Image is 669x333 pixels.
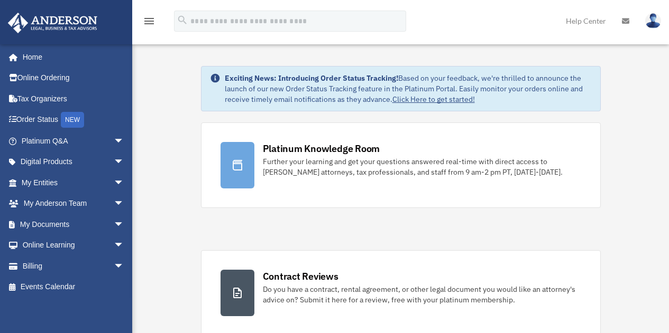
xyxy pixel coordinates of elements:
span: arrow_drop_down [114,193,135,215]
img: User Pic [645,13,661,28]
a: Digital Productsarrow_drop_down [7,151,140,173]
span: arrow_drop_down [114,172,135,194]
span: arrow_drop_down [114,255,135,277]
img: Anderson Advisors Platinum Portal [5,13,100,33]
a: Platinum Knowledge Room Further your learning and get your questions answered real-time with dire... [201,122,601,208]
span: arrow_drop_down [114,214,135,235]
span: arrow_drop_down [114,235,135,256]
a: My Entitiesarrow_drop_down [7,172,140,193]
div: Further your learning and get your questions answered real-time with direct access to [PERSON_NAM... [263,156,581,177]
i: menu [143,15,155,27]
i: search [177,14,188,26]
span: arrow_drop_down [114,151,135,173]
a: Order StatusNEW [7,109,140,131]
a: Home [7,46,135,68]
a: Online Ordering [7,68,140,89]
div: Contract Reviews [263,270,338,283]
div: NEW [61,112,84,128]
a: menu [143,18,155,27]
a: Tax Organizers [7,88,140,109]
div: Platinum Knowledge Room [263,142,380,155]
a: My Documentsarrow_drop_down [7,214,140,235]
div: Do you have a contract, rental agreement, or other legal document you would like an attorney's ad... [263,284,581,305]
a: Platinum Q&Aarrow_drop_down [7,130,140,151]
a: Events Calendar [7,277,140,298]
a: Billingarrow_drop_down [7,255,140,277]
span: arrow_drop_down [114,130,135,152]
a: Click Here to get started! [392,94,475,104]
div: Based on your feedback, we're thrilled to announce the launch of our new Order Status Tracking fe... [225,73,592,104]
a: My Anderson Teamarrow_drop_down [7,193,140,214]
strong: Exciting News: Introducing Order Status Tracking! [225,73,398,83]
a: Online Learningarrow_drop_down [7,235,140,256]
